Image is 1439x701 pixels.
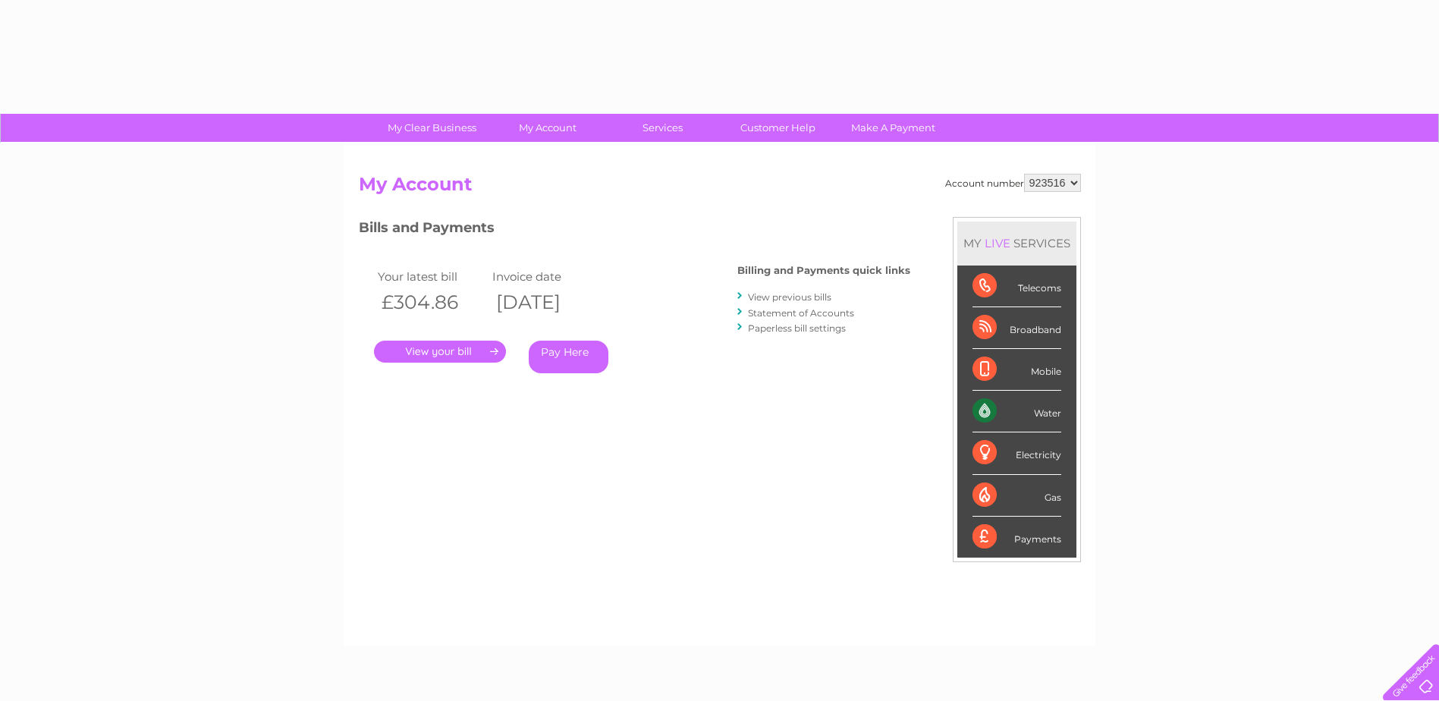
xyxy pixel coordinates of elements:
[748,322,846,334] a: Paperless bill settings
[972,391,1061,432] div: Water
[374,266,489,287] td: Your latest bill
[957,222,1076,265] div: MY SERVICES
[374,341,506,363] a: .
[748,291,831,303] a: View previous bills
[945,174,1081,192] div: Account number
[972,266,1061,307] div: Telecoms
[600,114,725,142] a: Services
[748,307,854,319] a: Statement of Accounts
[715,114,840,142] a: Customer Help
[737,265,910,276] h4: Billing and Payments quick links
[369,114,495,142] a: My Clear Business
[972,475,1061,517] div: Gas
[359,174,1081,203] h2: My Account
[982,236,1013,250] div: LIVE
[485,114,610,142] a: My Account
[359,217,910,244] h3: Bills and Payments
[489,287,603,318] th: [DATE]
[972,307,1061,349] div: Broadband
[489,266,603,287] td: Invoice date
[374,287,489,318] th: £304.86
[529,341,608,373] a: Pay Here
[831,114,956,142] a: Make A Payment
[972,432,1061,474] div: Electricity
[972,517,1061,558] div: Payments
[972,349,1061,391] div: Mobile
